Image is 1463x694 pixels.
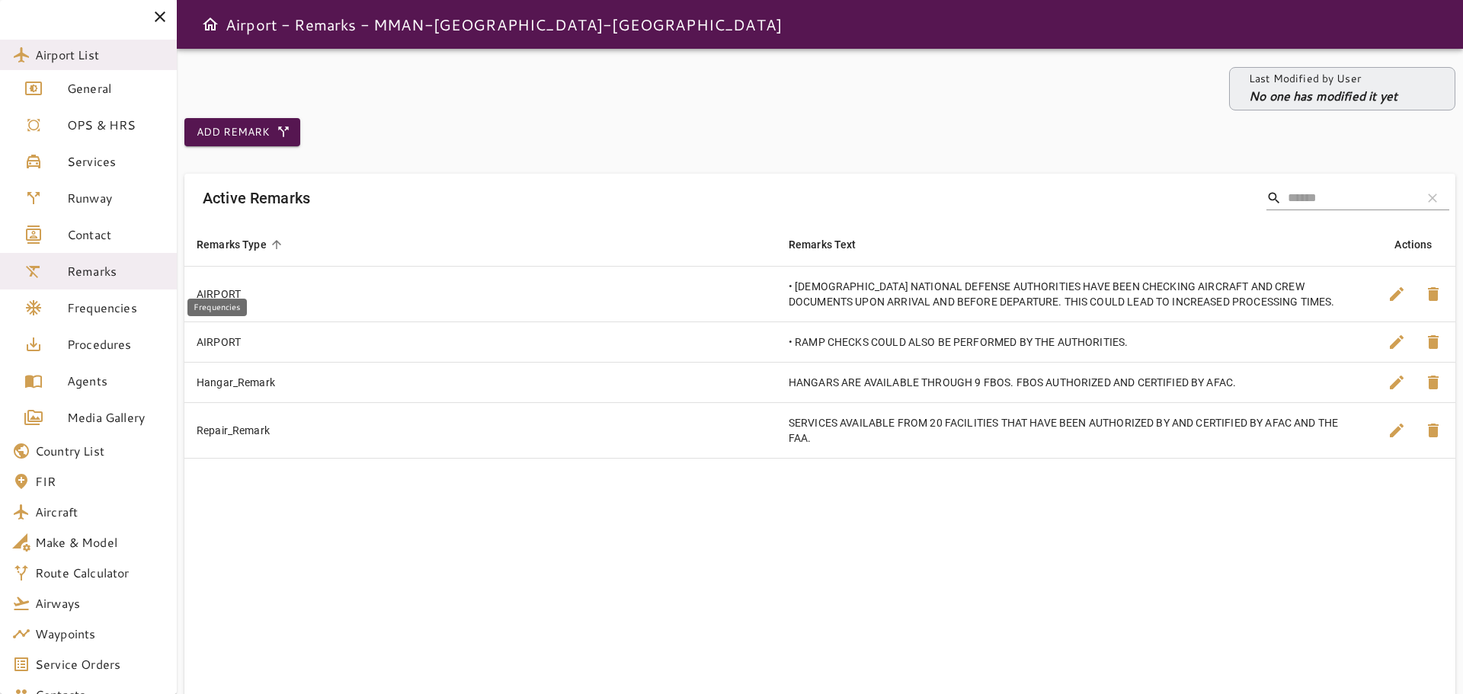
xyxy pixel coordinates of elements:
[67,152,165,171] span: Services
[35,503,165,521] span: Aircraft
[35,472,165,491] span: FIR
[1378,276,1415,312] button: Edit Remarks
[1388,285,1406,303] span: edit
[184,321,776,362] td: AIRPORT
[1415,412,1452,449] button: Delete Remarks
[67,79,165,98] span: General
[776,402,1375,458] td: SERVICES AVAILABLE FROM 20 FACILITIES THAT HAVE BEEN AUTHORIZED BY AND CERTIFIED BY AFAC AND THE ...
[226,12,782,37] h6: Airport - Remarks - MMAN-[GEOGRAPHIC_DATA]-[GEOGRAPHIC_DATA]
[1415,324,1452,360] button: Delete Remarks
[1249,71,1397,87] p: Last Modified by User
[35,564,165,582] span: Route Calculator
[1378,324,1415,360] button: Edit Remarks
[67,335,165,353] span: Procedures
[187,299,247,316] div: Frequencies
[776,362,1375,402] td: HANGARS ARE AVAILABLE THROUGH 9 FBOS. FBOS AUTHORIZED AND CERTIFIED BY AFAC.
[789,235,876,254] span: Remarks Text
[35,533,165,552] span: Make & Model
[67,408,165,427] span: Media Gallery
[1378,364,1415,401] button: Edit Remarks
[67,299,165,317] span: Frequencies
[1424,421,1442,440] span: delete
[197,235,267,254] div: Remarks Type
[184,402,776,458] td: Repair_Remark
[67,225,165,244] span: Contact
[776,266,1375,321] td: • [DEMOGRAPHIC_DATA] NATIONAL DEFENSE AUTHORITIES HAVE BEEN CHECKING AIRCRAFT AND CREW DOCUMENTS ...
[195,9,226,40] button: Open drawer
[184,118,300,146] button: Add Remark
[197,235,287,254] span: Remarks Type
[1388,421,1406,440] span: edit
[270,238,283,251] span: arrow_downward
[1424,373,1442,392] span: delete
[184,362,776,402] td: Hangar_Remark
[67,189,165,207] span: Runway
[789,235,856,254] div: Remarks Text
[1424,285,1442,303] span: delete
[184,266,776,321] td: AIRPORT
[35,46,165,64] span: Airport List
[1266,190,1282,206] span: Search
[1415,364,1452,401] button: Delete Remarks
[67,116,165,134] span: OPS & HRS
[35,625,165,643] span: Waypoints
[67,262,165,280] span: Remarks
[35,594,165,612] span: Airways
[1424,333,1442,351] span: delete
[203,186,310,210] h6: Active Remarks
[1288,186,1410,210] input: Search
[1388,333,1406,351] span: edit
[1378,412,1415,449] button: Edit Remarks
[67,372,165,390] span: Agents
[1415,276,1452,312] button: Delete Remarks
[35,655,165,673] span: Service Orders
[1388,373,1406,392] span: edit
[35,442,165,460] span: Country List
[776,321,1375,362] td: • RAMP CHECKS COULD ALSO BE PERFORMED BY THE AUTHORITIES.
[1249,87,1397,105] p: No one has modified it yet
